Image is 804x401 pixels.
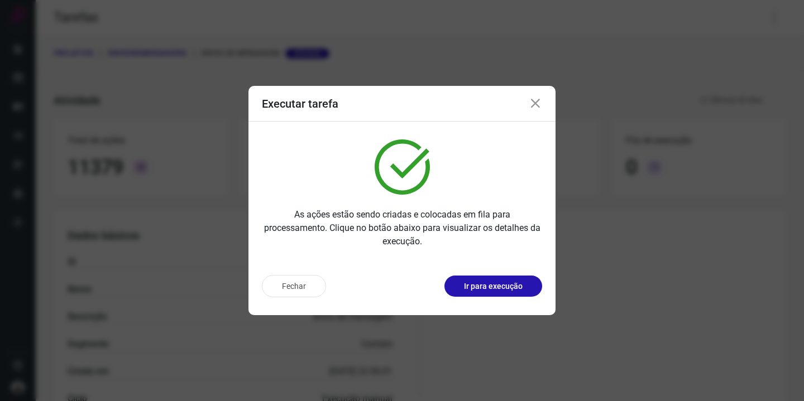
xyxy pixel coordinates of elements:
[464,281,523,292] p: Ir para execução
[262,208,542,248] p: As ações estão sendo criadas e colocadas em fila para processamento. Clique no botão abaixo para ...
[262,275,326,297] button: Fechar
[262,97,338,110] h3: Executar tarefa
[444,276,542,297] button: Ir para execução
[375,139,430,195] img: verified.svg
